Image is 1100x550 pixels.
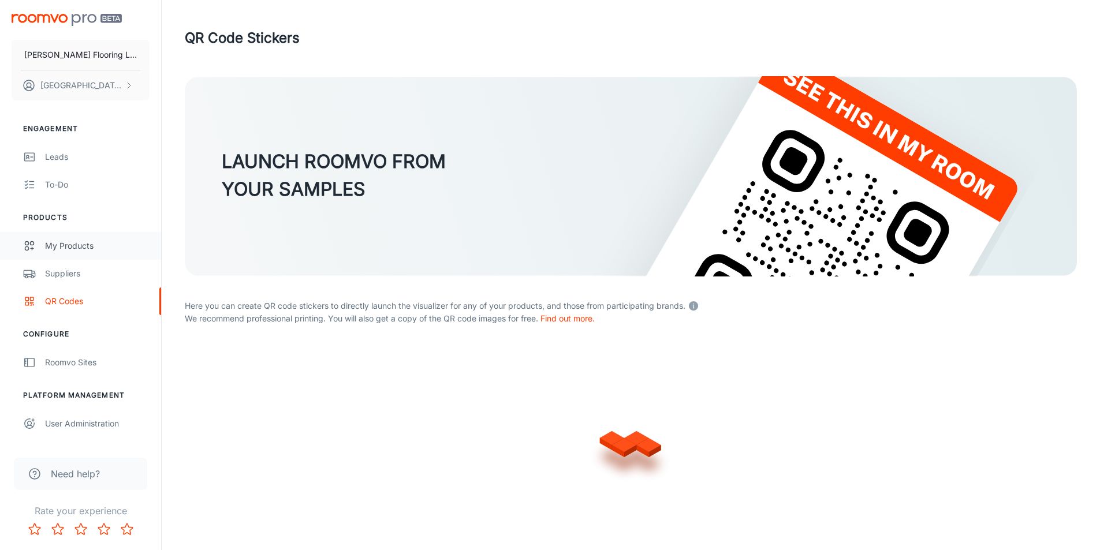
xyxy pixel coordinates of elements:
[45,295,150,308] div: QR Codes
[45,151,150,163] div: Leads
[45,267,150,280] div: Suppliers
[185,28,300,48] h1: QR Code Stickers
[92,518,115,541] button: Rate 4 star
[23,518,46,541] button: Rate 1 star
[9,504,152,518] p: Rate your experience
[51,467,100,481] span: Need help?
[40,79,122,92] p: [GEOGRAPHIC_DATA] [PERSON_NAME]
[45,356,150,369] div: Roomvo Sites
[185,297,1077,312] p: Here you can create QR code stickers to directly launch the visualizer for any of your products, ...
[46,518,69,541] button: Rate 2 star
[45,178,150,191] div: To-do
[12,70,150,100] button: [GEOGRAPHIC_DATA] [PERSON_NAME]
[45,240,150,252] div: My Products
[222,148,446,203] h3: LAUNCH ROOMVO FROM YOUR SAMPLES
[12,40,150,70] button: [PERSON_NAME] Flooring LLC
[12,14,122,26] img: Roomvo PRO Beta
[540,313,595,323] a: Find out more.
[45,417,150,430] div: User Administration
[185,312,1077,325] p: We recommend professional printing. You will also get a copy of the QR code images for free.
[69,518,92,541] button: Rate 3 star
[115,518,139,541] button: Rate 5 star
[24,48,137,61] p: [PERSON_NAME] Flooring LLC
